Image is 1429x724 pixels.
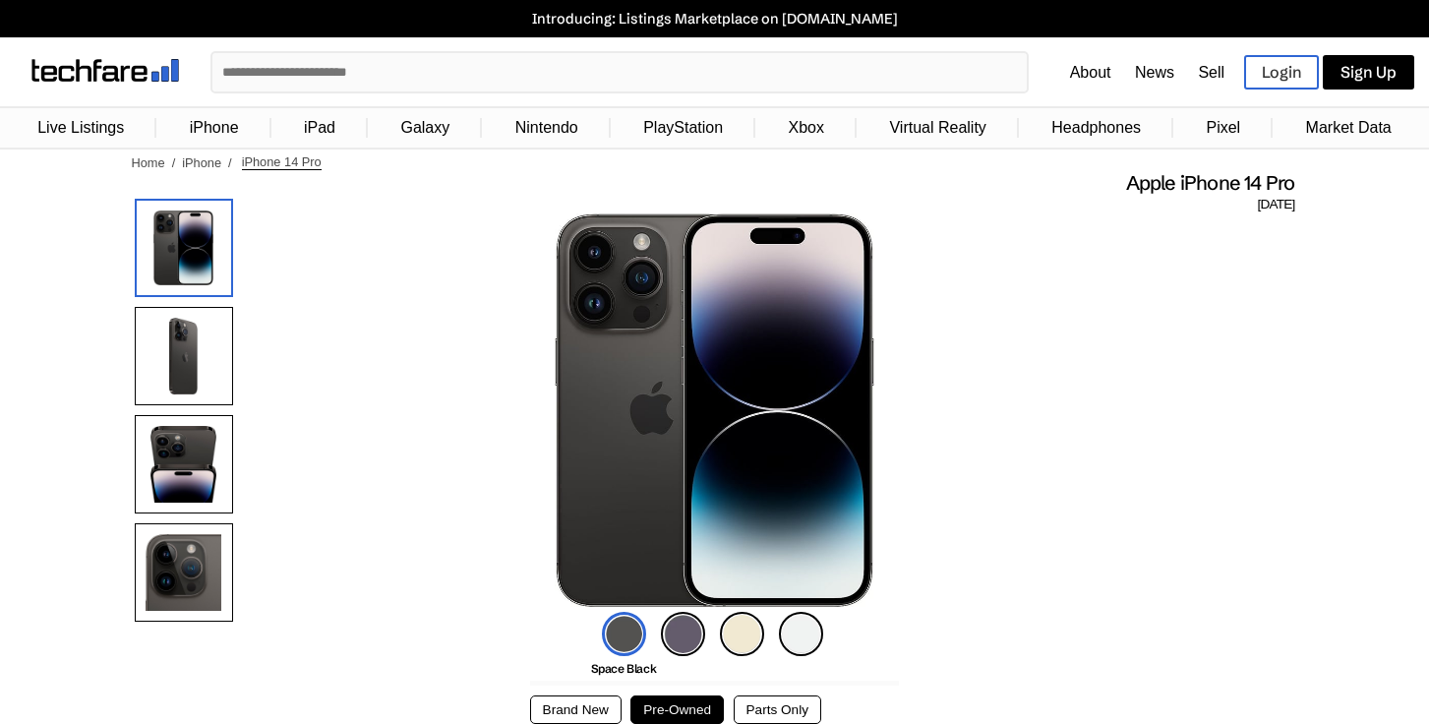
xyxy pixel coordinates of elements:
[602,612,646,656] img: space-black-icon
[591,661,657,676] span: Space Black
[294,109,345,147] a: iPad
[633,109,733,147] a: PlayStation
[779,109,834,147] a: Xbox
[10,10,1419,28] a: Introducing: Listings Marketplace on [DOMAIN_NAME]
[1070,64,1111,81] a: About
[1244,55,1319,90] a: Login
[1323,55,1414,90] a: Sign Up
[661,612,705,656] img: deep-purple-icon
[180,109,249,147] a: iPhone
[242,154,322,170] span: iPhone 14 Pro
[135,199,233,297] img: iPhone 14 Pro
[135,523,233,622] img: Camera
[1258,196,1295,213] span: [DATE]
[720,612,764,656] img: gold-icon
[28,109,134,147] a: Live Listings
[555,213,875,607] img: iPhone 14 Pro
[132,155,165,170] a: Home
[734,695,821,724] button: Parts Only
[1198,64,1224,81] a: Sell
[31,59,179,82] img: techfare logo
[390,109,459,147] a: Galaxy
[1126,170,1295,196] span: Apple iPhone 14 Pro
[530,695,622,724] button: Brand New
[228,155,232,170] span: /
[1196,109,1250,147] a: Pixel
[135,307,233,405] img: Rear
[506,109,588,147] a: Nintendo
[879,109,995,147] a: Virtual Reality
[182,155,221,170] a: iPhone
[1296,109,1401,147] a: Market Data
[630,695,724,724] button: Pre-Owned
[172,155,176,170] span: /
[779,612,823,656] img: silver-icon
[1042,109,1151,147] a: Headphones
[1135,64,1174,81] a: News
[135,415,233,513] img: Both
